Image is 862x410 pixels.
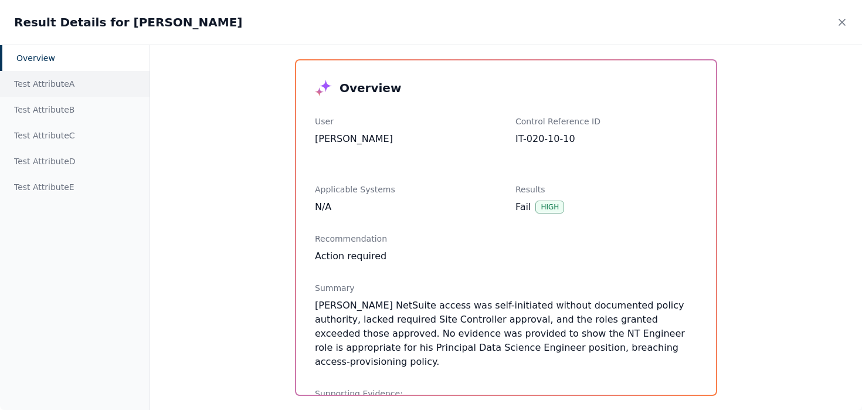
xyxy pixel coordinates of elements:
div: HIGH [535,201,564,214]
h2: Result Details for [PERSON_NAME] [14,14,243,31]
div: Applicable Systems [315,184,497,195]
div: Results [515,184,697,195]
div: Summary [315,282,697,294]
div: [PERSON_NAME] NetSuite access was self-initiated without documented policy authority, lacked requ... [315,299,697,369]
div: User [315,116,497,127]
div: Recommendation [315,233,697,245]
div: IT-020-10-10 [515,132,697,146]
div: Control Reference ID [515,116,697,127]
span: Fail [515,200,531,214]
div: Supporting Evidence: [315,388,697,399]
div: Action required [315,249,697,263]
div: [PERSON_NAME] [315,132,497,146]
div: N/A [315,200,497,214]
h3: Overview [340,80,401,96]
